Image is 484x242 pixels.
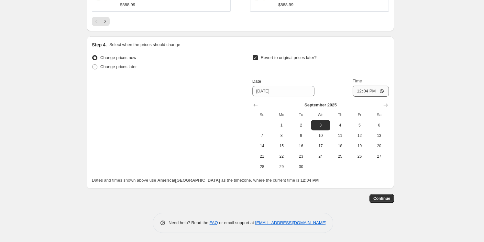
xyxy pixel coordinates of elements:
[369,130,389,141] button: Saturday September 13 2025
[330,141,350,151] button: Thursday September 18 2025
[291,130,311,141] button: Tuesday September 9 2025
[100,55,136,60] span: Change prices now
[272,120,291,130] button: Monday September 1 2025
[291,110,311,120] th: Tuesday
[294,154,308,159] span: 23
[313,133,328,138] span: 10
[251,101,260,110] button: Show previous month, August 2025
[294,123,308,128] span: 2
[301,178,319,183] b: 12:04 PM
[274,133,289,138] span: 8
[381,101,390,110] button: Show next month, October 2025
[369,151,389,162] button: Saturday September 27 2025
[311,110,330,120] th: Wednesday
[330,151,350,162] button: Thursday September 25 2025
[350,141,369,151] button: Friday September 19 2025
[274,112,289,117] span: Mo
[294,164,308,169] span: 30
[333,123,347,128] span: 4
[311,120,330,130] button: Wednesday September 3 2025
[274,123,289,128] span: 1
[272,162,291,172] button: Monday September 29 2025
[255,220,326,225] a: [EMAIL_ADDRESS][DOMAIN_NAME]
[372,112,386,117] span: Sa
[333,143,347,149] span: 18
[352,123,367,128] span: 5
[352,133,367,138] span: 12
[369,110,389,120] th: Saturday
[369,120,389,130] button: Saturday September 6 2025
[352,112,367,117] span: Fr
[291,141,311,151] button: Tuesday September 16 2025
[350,151,369,162] button: Friday September 26 2025
[330,110,350,120] th: Thursday
[369,194,394,203] button: Continue
[373,196,390,201] span: Continue
[330,120,350,130] button: Thursday September 4 2025
[291,162,311,172] button: Tuesday September 30 2025
[372,133,386,138] span: 13
[274,164,289,169] span: 29
[218,220,255,225] span: or email support at
[109,42,180,48] p: Select when the prices should change
[274,154,289,159] span: 22
[311,141,330,151] button: Wednesday September 17 2025
[353,86,389,97] input: 12:00
[120,2,135,8] div: $888.99
[92,17,110,26] nav: Pagination
[330,130,350,141] button: Thursday September 11 2025
[157,178,220,183] b: America/[GEOGRAPHIC_DATA]
[294,133,308,138] span: 9
[272,151,291,162] button: Monday September 22 2025
[252,162,272,172] button: Sunday September 28 2025
[252,151,272,162] button: Sunday September 21 2025
[353,79,362,83] span: Time
[255,164,269,169] span: 28
[274,143,289,149] span: 15
[313,112,328,117] span: We
[255,154,269,159] span: 21
[92,178,319,183] span: Dates and times shown above use as the timezone, where the current time is
[350,130,369,141] button: Friday September 12 2025
[252,110,272,120] th: Sunday
[350,120,369,130] button: Friday September 5 2025
[294,112,308,117] span: Tu
[272,110,291,120] th: Monday
[372,154,386,159] span: 27
[372,123,386,128] span: 6
[252,79,261,84] span: Date
[313,143,328,149] span: 17
[278,2,293,8] div: $888.99
[252,141,272,151] button: Sunday September 14 2025
[333,154,347,159] span: 25
[261,55,317,60] span: Revert to original prices later?
[210,220,218,225] a: FAQ
[352,143,367,149] span: 19
[333,112,347,117] span: Th
[311,130,330,141] button: Wednesday September 10 2025
[272,141,291,151] button: Monday September 15 2025
[350,110,369,120] th: Friday
[272,130,291,141] button: Monday September 8 2025
[311,151,330,162] button: Wednesday September 24 2025
[255,112,269,117] span: Su
[313,154,328,159] span: 24
[352,154,367,159] span: 26
[100,64,137,69] span: Change prices later
[255,133,269,138] span: 7
[169,220,210,225] span: Need help? Read the
[291,120,311,130] button: Tuesday September 2 2025
[252,130,272,141] button: Sunday September 7 2025
[92,42,107,48] h2: Step 4.
[101,17,110,26] button: Next
[294,143,308,149] span: 16
[291,151,311,162] button: Tuesday September 23 2025
[372,143,386,149] span: 20
[255,143,269,149] span: 14
[252,86,314,96] input: 8/27/2025
[313,123,328,128] span: 3
[333,133,347,138] span: 11
[369,141,389,151] button: Saturday September 20 2025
